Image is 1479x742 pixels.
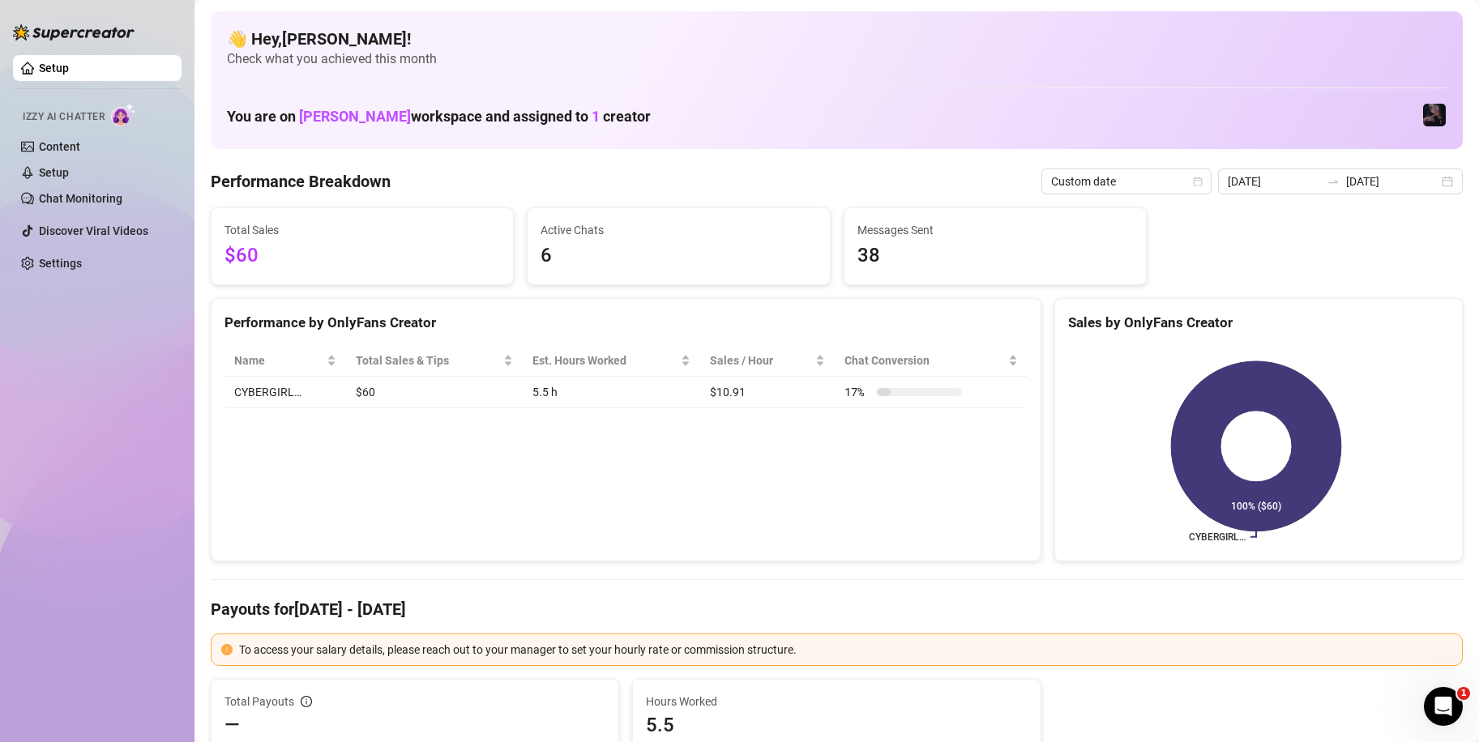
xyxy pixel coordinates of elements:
[592,108,600,125] span: 1
[227,28,1447,50] h4: 👋 Hey, [PERSON_NAME] !
[1189,531,1246,543] text: CYBERGIRL…
[700,345,835,377] th: Sales / Hour
[13,24,135,41] img: logo-BBDzfeDw.svg
[1327,175,1340,188] span: swap-right
[346,345,523,377] th: Total Sales & Tips
[541,221,816,239] span: Active Chats
[857,241,1133,271] span: 38
[211,598,1463,620] h4: Payouts for [DATE] - [DATE]
[39,166,69,179] a: Setup
[1327,175,1340,188] span: to
[346,377,523,408] td: $60
[221,644,233,655] span: exclamation-circle
[1228,173,1320,190] input: Start date
[224,377,346,408] td: CYBERGIRL…
[301,696,312,707] span: info-circle
[224,241,500,271] span: $60
[39,192,122,205] a: Chat Monitoring
[1193,177,1203,186] span: calendar
[224,345,346,377] th: Name
[224,712,240,738] span: —
[224,693,294,710] span: Total Payouts
[646,693,1027,710] span: Hours Worked
[211,170,391,193] h4: Performance Breakdown
[39,257,82,270] a: Settings
[111,103,136,126] img: AI Chatter
[857,221,1133,239] span: Messages Sent
[700,377,835,408] td: $10.91
[844,352,1005,369] span: Chat Conversion
[224,312,1028,334] div: Performance by OnlyFans Creator
[299,108,411,125] span: [PERSON_NAME]
[523,377,700,408] td: 5.5 h
[1457,687,1470,700] span: 1
[844,383,870,401] span: 17 %
[1068,312,1449,334] div: Sales by OnlyFans Creator
[39,224,148,237] a: Discover Viral Videos
[227,108,651,126] h1: You are on workspace and assigned to creator
[532,352,678,369] div: Est. Hours Worked
[227,50,1447,68] span: Check what you achieved this month
[646,712,1027,738] span: 5.5
[224,221,500,239] span: Total Sales
[39,140,80,153] a: Content
[835,345,1028,377] th: Chat Conversion
[541,241,816,271] span: 6
[710,352,812,369] span: Sales / Hour
[1051,169,1202,194] span: Custom date
[39,62,69,75] a: Setup
[356,352,500,369] span: Total Sales & Tips
[1423,104,1446,126] img: CYBERGIRL
[1346,173,1438,190] input: End date
[234,352,323,369] span: Name
[23,109,105,125] span: Izzy AI Chatter
[239,641,1452,659] div: To access your salary details, please reach out to your manager to set your hourly rate or commis...
[1424,687,1463,726] iframe: Intercom live chat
